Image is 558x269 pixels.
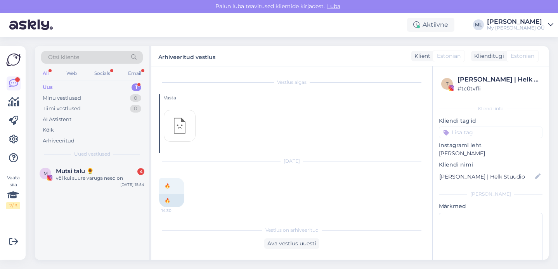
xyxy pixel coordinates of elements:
[439,161,542,169] p: Kliendi nimi
[473,19,484,30] div: ML
[137,168,144,175] div: 4
[439,105,542,112] div: Kliendi info
[164,110,195,141] img: attachment
[439,149,542,158] p: [PERSON_NAME]
[158,51,215,61] label: Arhiveeritud vestlus
[265,227,319,234] span: Vestlus on arhiveeritud
[6,174,20,209] div: Vaata siia
[132,83,141,91] div: 1
[74,151,110,158] span: Uued vestlused
[6,52,21,67] img: Askly Logo
[65,68,78,78] div: Web
[511,52,534,60] span: Estonian
[159,194,184,207] div: 🔥
[120,182,144,187] div: [DATE] 15:54
[43,170,48,176] span: M
[325,3,343,10] span: Luba
[439,117,542,125] p: Kliendi tag'id
[43,105,81,113] div: Tiimi vestlused
[165,183,170,189] span: 🔥
[457,84,540,93] div: # tc0tvfli
[439,172,534,181] input: Lisa nimi
[43,137,75,145] div: Arhiveeritud
[457,75,540,84] div: [PERSON_NAME] | Helk Stuudio
[41,68,50,78] div: All
[159,158,425,165] div: [DATE]
[43,116,71,123] div: AI Assistent
[439,141,542,149] p: Instagrami leht
[487,25,545,31] div: My [PERSON_NAME] OÜ
[164,94,425,101] div: Vasta
[130,105,141,113] div: 0
[43,83,53,91] div: Uus
[130,94,141,102] div: 0
[264,238,319,249] div: Ava vestlus uuesti
[439,202,542,210] p: Märkmed
[43,94,81,102] div: Minu vestlused
[407,18,454,32] div: Aktiivne
[127,68,143,78] div: Email
[487,19,545,25] div: [PERSON_NAME]
[437,52,461,60] span: Estonian
[411,52,430,60] div: Klient
[48,53,79,61] span: Otsi kliente
[43,126,54,134] div: Kõik
[93,68,112,78] div: Socials
[56,175,144,182] div: või kui suure varuga need on
[56,168,94,175] span: Mutsi talu 🌻
[471,52,504,60] div: Klienditugi
[439,191,542,198] div: [PERSON_NAME]
[161,208,191,213] span: 14:30
[439,127,542,138] input: Lisa tag
[159,79,425,86] div: Vestlus algas
[487,19,553,31] a: [PERSON_NAME]My [PERSON_NAME] OÜ
[6,202,20,209] div: 2 / 3
[446,81,449,87] span: t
